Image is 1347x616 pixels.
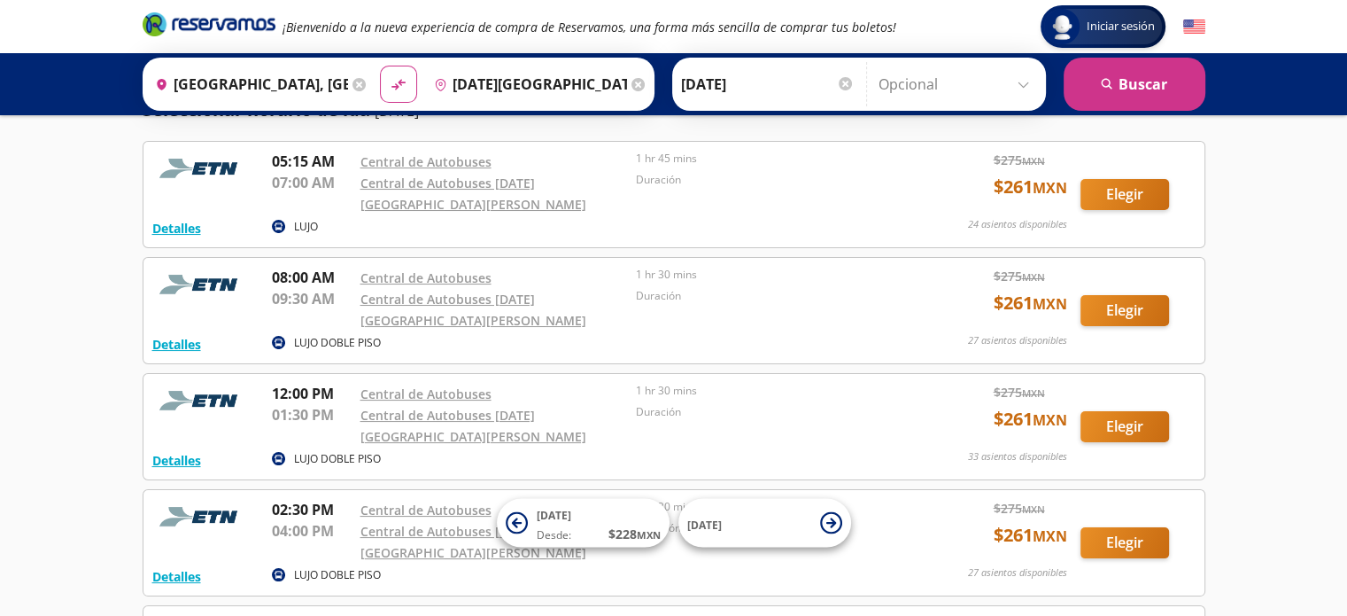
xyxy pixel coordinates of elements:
[537,527,571,543] span: Desde:
[1022,503,1045,516] small: MXN
[1183,16,1205,38] button: English
[994,406,1067,433] span: $ 261
[1022,270,1045,284] small: MXN
[497,499,670,548] button: [DATE]Desde:$228MXN
[1022,154,1045,168] small: MXN
[968,217,1067,232] p: 24 asientos disponibles
[360,175,586,213] a: Central de Autobuses [DATE][GEOGRAPHIC_DATA][PERSON_NAME]
[636,172,903,188] p: Duración
[360,523,586,561] a: Central de Autobuses [DATE][GEOGRAPHIC_DATA][PERSON_NAME]
[152,499,250,534] img: RESERVAMOS
[360,407,586,445] a: Central de Autobuses [DATE][GEOGRAPHIC_DATA][PERSON_NAME]
[1033,526,1067,546] small: MXN
[152,267,250,302] img: RESERVAMOS
[272,499,352,520] p: 02:30 PM
[994,174,1067,200] span: $ 261
[1022,386,1045,400] small: MXN
[1080,179,1169,210] button: Elegir
[143,11,275,37] i: Brand Logo
[636,383,903,399] p: 1 hr 30 mins
[681,62,855,106] input: Elegir Fecha
[360,153,492,170] a: Central de Autobuses
[994,151,1045,169] span: $ 275
[272,267,352,288] p: 08:00 AM
[1033,410,1067,430] small: MXN
[637,528,661,542] small: MXN
[152,219,201,238] button: Detalles
[272,383,352,404] p: 12:00 PM
[537,508,571,523] span: [DATE]
[152,151,250,186] img: RESERVAMOS
[687,517,722,532] span: [DATE]
[294,219,318,235] p: LUJO
[968,333,1067,348] p: 27 asientos disponibles
[968,449,1067,464] p: 33 asientos disponibles
[968,565,1067,581] p: 27 asientos disponibles
[283,19,896,35] em: ¡Bienvenido a la nueva experiencia de compra de Reservamos, una forma más sencilla de comprar tus...
[1080,411,1169,442] button: Elegir
[360,269,492,286] a: Central de Autobuses
[152,567,201,586] button: Detalles
[1064,58,1205,111] button: Buscar
[636,267,903,283] p: 1 hr 30 mins
[1080,295,1169,326] button: Elegir
[1080,527,1169,558] button: Elegir
[994,267,1045,285] span: $ 275
[608,525,661,543] span: $ 228
[294,335,381,351] p: LUJO DOBLE PISO
[678,499,851,548] button: [DATE]
[148,62,348,106] input: Buscar Origen
[636,404,903,420] p: Duración
[294,567,381,583] p: LUJO DOBLE PISO
[360,291,586,329] a: Central de Autobuses [DATE][GEOGRAPHIC_DATA][PERSON_NAME]
[360,386,492,402] a: Central de Autobuses
[272,151,352,172] p: 05:15 AM
[294,451,381,467] p: LUJO DOBLE PISO
[1033,294,1067,314] small: MXN
[636,151,903,167] p: 1 hr 45 mins
[272,288,352,309] p: 09:30 AM
[152,383,250,418] img: RESERVAMOS
[994,290,1067,316] span: $ 261
[994,383,1045,402] span: $ 275
[360,502,492,519] a: Central de Autobuses
[1080,18,1162,35] span: Iniciar sesión
[427,62,627,106] input: Buscar Destino
[1033,178,1067,198] small: MXN
[272,172,352,193] p: 07:00 AM
[152,335,201,354] button: Detalles
[143,11,275,43] a: Brand Logo
[272,520,352,542] p: 04:00 PM
[152,451,201,470] button: Detalles
[994,522,1067,549] span: $ 261
[636,288,903,304] p: Duración
[879,62,1037,106] input: Opcional
[272,404,352,425] p: 01:30 PM
[994,499,1045,518] span: $ 275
